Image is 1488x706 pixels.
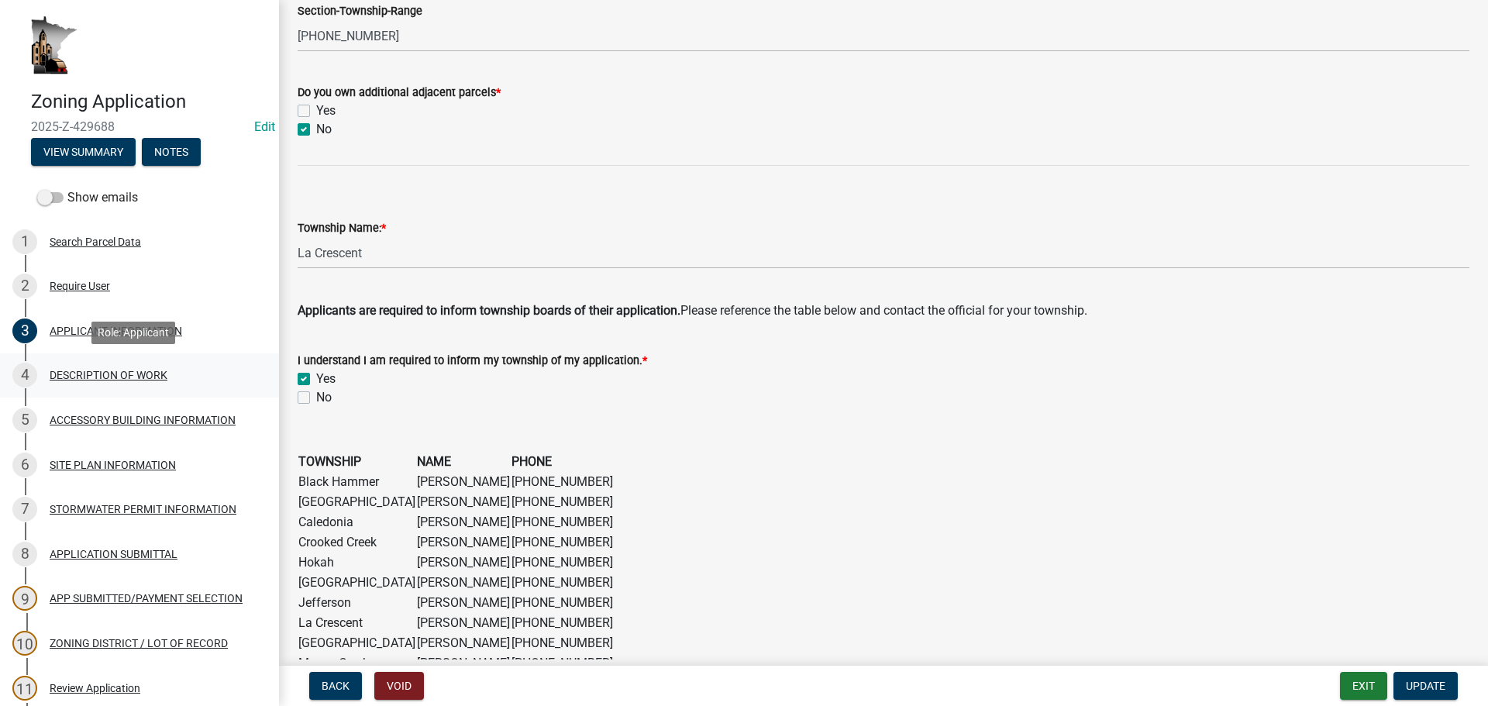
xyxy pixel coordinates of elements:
label: Show emails [37,188,138,207]
div: APPLICANT INFORMATION [50,325,182,336]
div: Review Application [50,683,140,694]
div: Role: Applicant [91,322,175,344]
label: Township Name: [298,223,386,234]
span: Back [322,680,350,692]
td: [GEOGRAPHIC_DATA] [298,633,416,653]
td: [PHONE_NUMBER] [511,633,614,653]
td: [PHONE_NUMBER] [511,512,614,532]
div: 6 [12,453,37,477]
div: 4 [12,363,37,387]
label: I understand I am required to inform my township of my application. [298,356,647,367]
td: [GEOGRAPHIC_DATA] [298,573,416,593]
button: Notes [142,138,201,166]
td: [PERSON_NAME] [416,573,511,593]
h4: Zoning Application [31,91,267,113]
td: [PHONE_NUMBER] [511,532,614,553]
td: [PERSON_NAME] [416,512,511,532]
button: Exit [1340,672,1387,700]
div: APP SUBMITTED/PAYMENT SELECTION [50,593,243,604]
label: Section-Township-Range [298,6,422,17]
td: Hokah [298,553,416,573]
div: Search Parcel Data [50,236,141,247]
td: Black Hammer [298,472,416,492]
div: 7 [12,497,37,522]
td: [PHONE_NUMBER] [511,573,614,593]
td: [PHONE_NUMBER] [511,492,614,512]
label: No [316,388,332,407]
div: 9 [12,586,37,611]
div: STORMWATER PERMIT INFORMATION [50,504,236,515]
div: APPLICATION SUBMITTAL [50,549,177,560]
strong: PHONE [511,454,552,469]
strong: TOWNSHIP [298,454,361,469]
div: Require User [50,281,110,291]
button: Update [1393,672,1458,700]
button: View Summary [31,138,136,166]
td: [GEOGRAPHIC_DATA] [298,492,416,512]
a: Edit [254,119,275,134]
div: ZONING DISTRICT / LOT OF RECORD [50,638,228,649]
div: 10 [12,631,37,656]
td: [PHONE_NUMBER] [511,553,614,573]
td: [PERSON_NAME] [416,613,511,633]
td: [PERSON_NAME] [416,653,511,673]
label: Do you own additional adjacent parcels [298,88,501,98]
td: [PERSON_NAME] [416,532,511,553]
wm-modal-confirm: Notes [142,146,201,159]
td: Crooked Creek [298,532,416,553]
div: SITE PLAN INFORMATION [50,460,176,470]
button: Void [374,672,424,700]
div: ACCESSORY BUILDING INFORMATION [50,415,236,425]
wm-modal-confirm: Edit Application Number [254,119,275,134]
td: Money Creek [298,653,416,673]
label: Yes [316,102,336,120]
td: [PHONE_NUMBER] [511,613,614,633]
strong: NAME [417,454,451,469]
td: [PERSON_NAME] [416,492,511,512]
wm-modal-confirm: Summary [31,146,136,159]
button: Back [309,672,362,700]
td: [PERSON_NAME] [416,472,511,492]
div: 5 [12,408,37,432]
td: [PHONE_NUMBER] [511,593,614,613]
div: 3 [12,319,37,343]
div: 1 [12,229,37,254]
label: Yes [316,370,336,388]
span: 2025-Z-429688 [31,119,248,134]
img: Houston County, Minnesota [31,16,77,74]
td: [PHONE_NUMBER] [511,653,614,673]
td: La Crescent [298,613,416,633]
span: Applicants are required to inform township boards of their application. [298,303,680,318]
div: DESCRIPTION OF WORK [50,370,167,381]
label: No [316,120,332,139]
span: Please reference the table below and contact the official for your township. [680,303,1087,318]
td: [PHONE_NUMBER] [511,472,614,492]
span: Update [1406,680,1445,692]
div: 11 [12,676,37,701]
td: [PERSON_NAME] [416,633,511,653]
td: Jefferson [298,593,416,613]
td: Caledonia [298,512,416,532]
td: [PERSON_NAME] [416,593,511,613]
div: 2 [12,274,37,298]
div: 8 [12,542,37,567]
td: [PERSON_NAME] [416,553,511,573]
